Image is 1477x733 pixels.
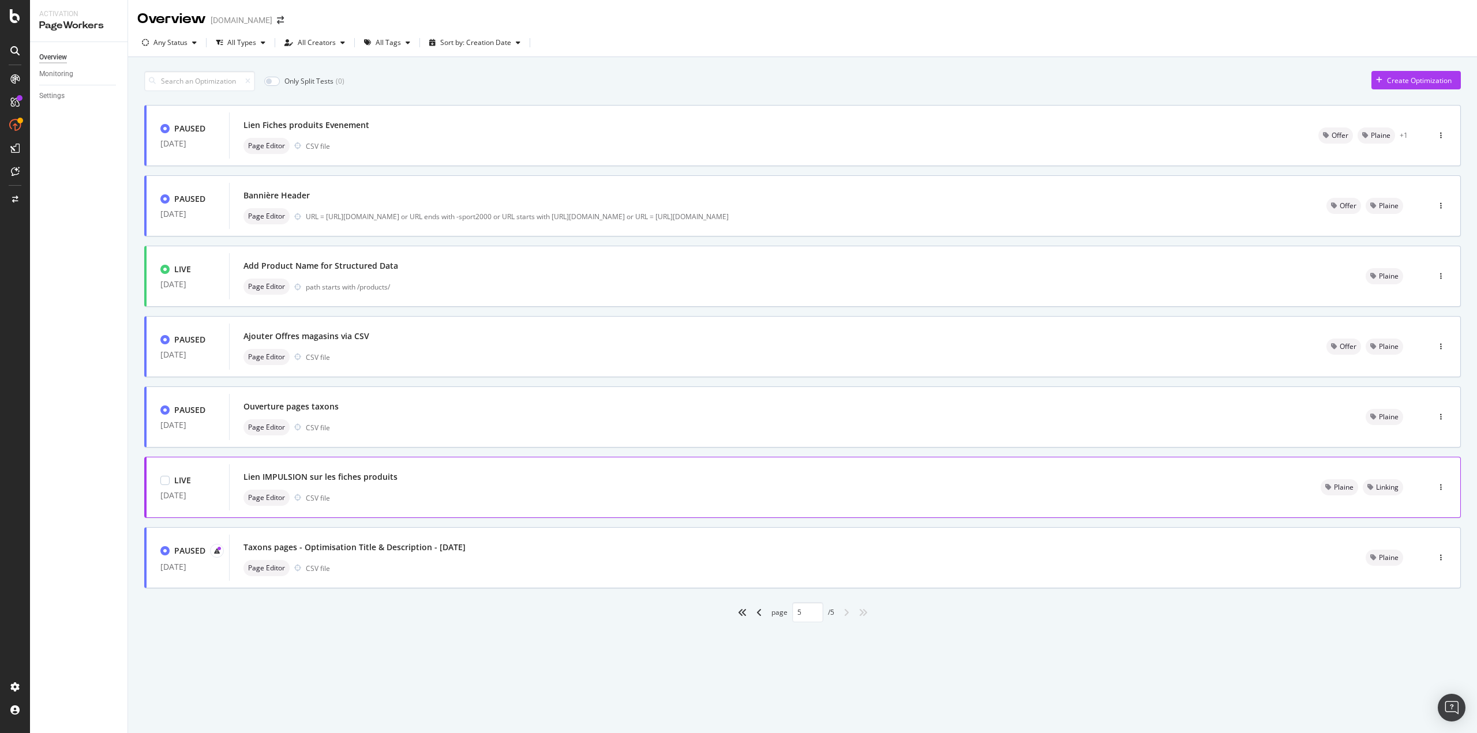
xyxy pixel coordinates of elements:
[1379,554,1399,561] span: Plaine
[1334,484,1354,491] span: Plaine
[1371,132,1390,139] span: Plaine
[160,209,215,219] div: [DATE]
[243,419,290,435] div: neutral label
[248,565,285,572] span: Page Editor
[39,90,65,102] div: Settings
[39,19,118,32] div: PageWorkers
[1400,130,1408,140] div: + 1
[243,208,290,224] div: neutral label
[174,193,205,205] div: PAUSED
[1340,202,1356,209] span: Offer
[174,404,205,416] div: PAUSED
[1438,694,1465,721] div: Open Intercom Messenger
[243,560,290,576] div: neutral label
[336,76,344,86] div: ( 0 )
[39,51,119,63] a: Overview
[1379,343,1399,350] span: Plaine
[160,420,215,430] div: [DATE]
[839,603,854,622] div: angle-right
[1332,132,1348,139] span: Offer
[160,139,215,148] div: [DATE]
[211,33,270,52] button: All Types
[174,545,205,557] div: PAUSED
[174,123,205,134] div: PAUSED
[1376,484,1399,491] span: Linking
[160,491,215,500] div: [DATE]
[298,39,336,46] div: All Creators
[160,350,215,359] div: [DATE]
[376,39,401,46] div: All Tags
[306,493,330,503] div: CSV file
[248,424,285,431] span: Page Editor
[306,141,330,151] div: CSV file
[1366,409,1403,425] div: neutral label
[1379,273,1399,280] span: Plaine
[39,9,118,19] div: Activation
[1366,198,1403,214] div: neutral label
[1366,268,1403,284] div: neutral label
[243,349,290,365] div: neutral label
[248,354,285,360] span: Page Editor
[306,423,330,433] div: CSV file
[174,264,191,275] div: LIVE
[1326,339,1361,355] div: neutral label
[160,562,215,572] div: [DATE]
[306,352,330,362] div: CSV file
[243,138,290,154] div: neutral label
[854,603,872,622] div: angles-right
[425,33,525,52] button: Sort by: Creation Date
[284,76,333,86] div: Only Split Tests
[248,142,285,149] span: Page Editor
[1358,127,1395,144] div: neutral label
[243,401,339,412] div: Ouverture pages taxons
[277,16,284,24] div: arrow-right-arrow-left
[306,563,330,573] div: CSV file
[243,190,310,201] div: Bannière Header
[1326,198,1361,214] div: neutral label
[144,71,255,91] input: Search an Optimization
[39,51,67,63] div: Overview
[153,39,188,46] div: Any Status
[243,471,398,483] div: Lien IMPULSION sur les fiches produits
[771,602,834,622] div: page / 5
[1318,127,1353,144] div: neutral label
[243,330,369,342] div: Ajouter Offres magasins via CSV
[243,542,466,553] div: Taxons pages - Optimisation Title & Description - [DATE]
[137,9,206,29] div: Overview
[243,119,369,131] div: Lien Fiches produits Evenement
[1340,343,1356,350] span: Offer
[306,282,1338,292] div: path starts with /products/
[243,260,398,272] div: Add Product Name for Structured Data
[1387,76,1452,85] div: Create Optimization
[440,39,511,46] div: Sort by: Creation Date
[1371,71,1461,89] button: Create Optimization
[733,603,752,622] div: angles-left
[39,68,119,80] a: Monitoring
[174,334,205,345] div: PAUSED
[39,68,73,80] div: Monitoring
[1366,550,1403,566] div: neutral label
[359,33,415,52] button: All Tags
[1321,479,1358,495] div: neutral label
[174,475,191,486] div: LIVE
[752,603,767,622] div: angle-left
[243,490,290,506] div: neutral label
[248,494,285,501] span: Page Editor
[137,33,201,52] button: Any Status
[1366,339,1403,355] div: neutral label
[248,213,285,220] span: Page Editor
[211,14,272,26] div: [DOMAIN_NAME]
[160,280,215,289] div: [DATE]
[1379,202,1399,209] span: Plaine
[306,212,1299,221] div: URL = [URL][DOMAIN_NAME] or URL ends with -sport2000 or URL starts with [URL][DOMAIN_NAME] or URL...
[227,39,256,46] div: All Types
[1363,479,1403,495] div: neutral label
[39,90,119,102] a: Settings
[280,33,350,52] button: All Creators
[1379,414,1399,420] span: Plaine
[248,283,285,290] span: Page Editor
[243,279,290,295] div: neutral label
